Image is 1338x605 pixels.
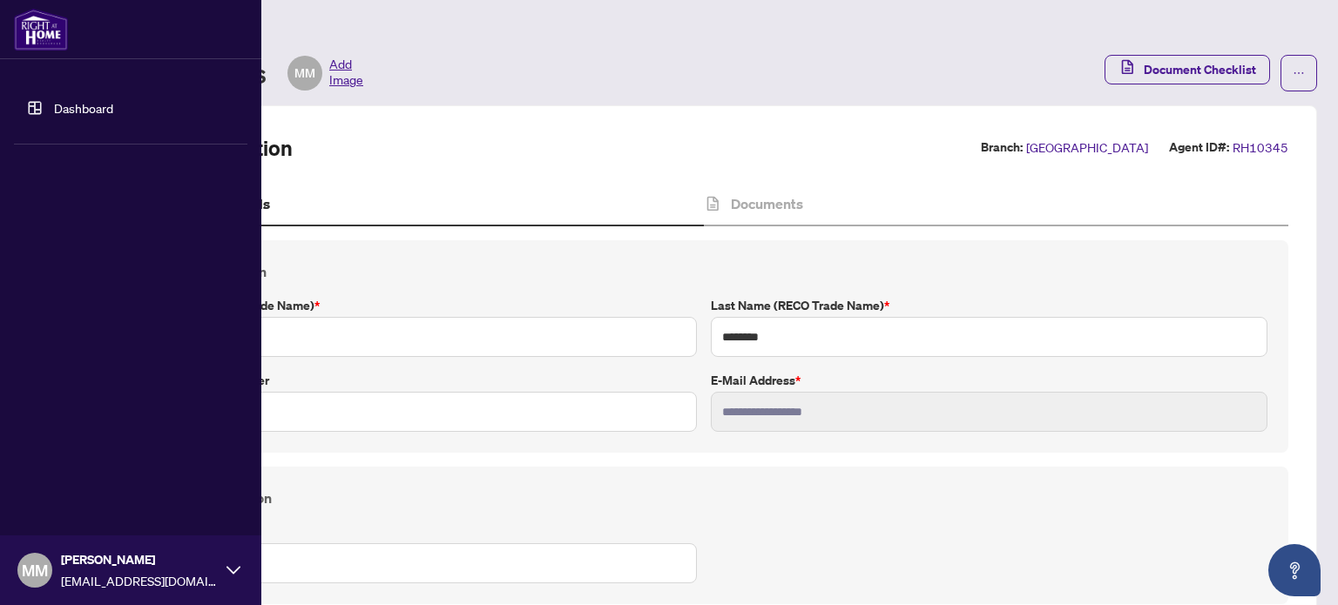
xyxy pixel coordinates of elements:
[140,487,1267,508] h4: Personal Information
[711,296,1267,315] label: Last Name (RECO Trade Name)
[140,261,1267,282] h4: Contact Information
[1105,55,1270,84] button: Document Checklist
[1293,67,1305,79] span: ellipsis
[14,9,68,50] img: logo
[329,56,363,91] span: Add Image
[61,550,218,569] span: [PERSON_NAME]
[1026,138,1148,158] span: [GEOGRAPHIC_DATA]
[981,138,1023,158] label: Branch:
[294,64,315,83] span: MM
[1268,544,1321,596] button: Open asap
[61,571,218,590] span: [EMAIL_ADDRESS][DOMAIN_NAME]
[54,100,113,116] a: Dashboard
[22,558,48,582] span: MM
[140,371,697,390] label: Primary Phone Number
[1169,138,1229,158] label: Agent ID#:
[140,522,697,541] label: Sin #
[140,296,697,315] label: First Name (RECO Trade Name)
[711,371,1267,390] label: E-mail Address
[1233,138,1288,158] span: RH10345
[731,193,803,214] h4: Documents
[1144,56,1256,84] span: Document Checklist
